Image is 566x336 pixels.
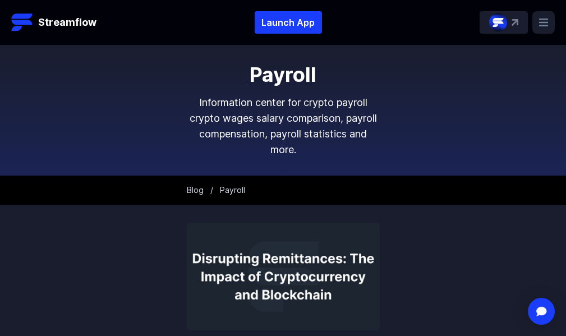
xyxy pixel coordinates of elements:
button: Launch App [255,11,322,34]
a: Streamflow [11,11,96,34]
span: / [210,185,213,195]
img: Disrupting Remittances: The Impact of Cryptocurrency and Blockchain [187,223,380,330]
p: Information center for crypto payroll crypto wages salary comparison, payroll compensation, payro... [187,95,380,158]
img: streamflow-logo-circle.png [489,13,507,31]
p: Streamflow [38,15,96,30]
img: Streamflow Logo [11,11,34,34]
a: Blog [187,185,204,195]
span: Payroll [220,185,245,195]
img: top-right-arrow.svg [512,19,518,26]
h1: Payroll [187,63,380,86]
div: Open Intercom Messenger [528,298,555,325]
